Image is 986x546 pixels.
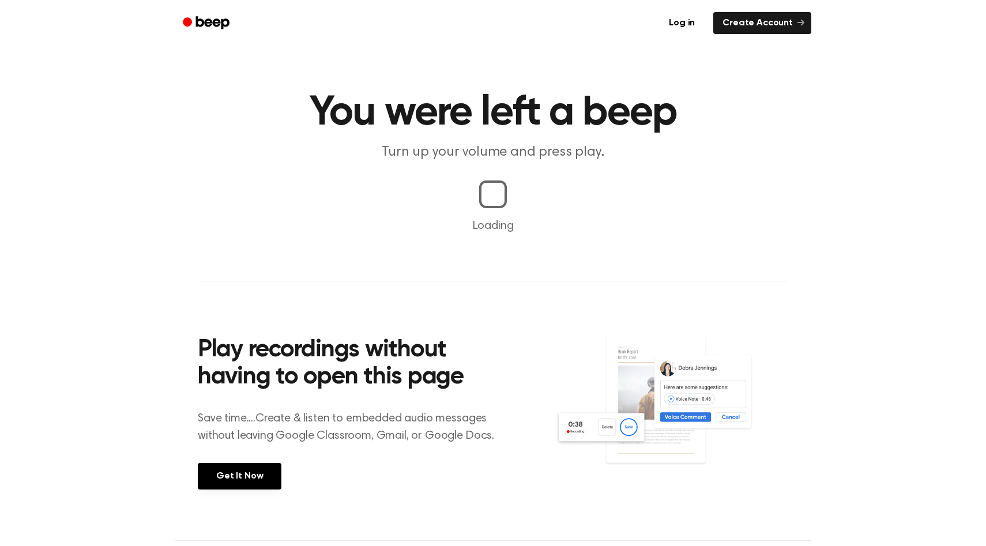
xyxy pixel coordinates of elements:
a: Get It Now [198,463,281,489]
p: Loading [14,217,972,235]
img: Voice Comments on Docs and Recording Widget [555,333,788,488]
p: Turn up your volume and press play. [272,143,714,162]
a: Log in [657,10,706,36]
p: Save time....Create & listen to embedded audio messages without leaving Google Classroom, Gmail, ... [198,410,509,445]
a: Create Account [713,12,811,34]
h1: You were left a beep [198,92,788,134]
h2: Play recordings without having to open this page [198,337,509,391]
a: Beep [175,12,240,35]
